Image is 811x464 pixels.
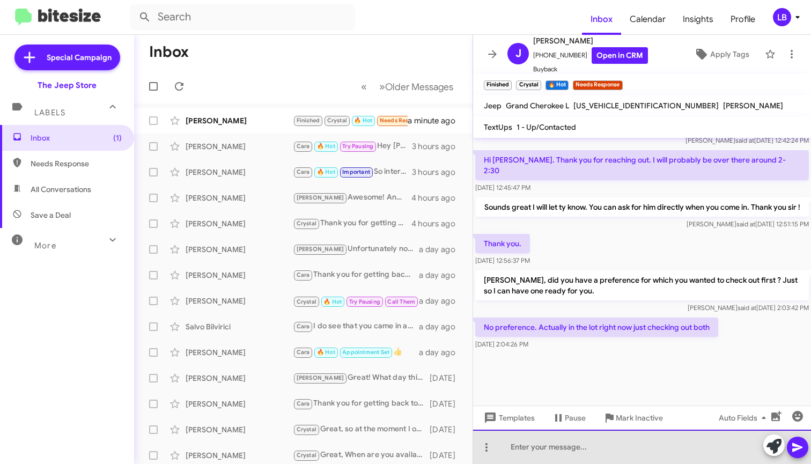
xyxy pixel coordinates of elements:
div: [PERSON_NAME] [186,450,293,461]
div: Inbound Call [293,294,419,307]
button: LB [764,8,799,26]
span: Cara [297,271,310,278]
div: 👍 [293,346,419,358]
button: Next [373,76,460,98]
div: 3 hours ago [412,167,464,178]
span: 1 - Up/Contacted [517,122,576,132]
nav: Page navigation example [355,76,460,98]
span: 🔥 Hot [317,168,335,175]
span: J [515,45,521,62]
div: a minute ago [408,115,464,126]
p: Thank you. [475,234,530,253]
div: [PERSON_NAME] [186,115,293,126]
div: 4 hours ago [411,193,464,203]
span: All Conversations [31,184,91,195]
span: Crystal [297,452,316,459]
span: Try Pausing [342,143,373,150]
div: [DATE] [430,373,464,384]
span: Cara [297,143,310,150]
span: Buyback [533,64,648,75]
div: No preference. Actually in the lot right now just checking out both [293,114,408,127]
div: [PERSON_NAME] [186,399,293,409]
div: Thank you for getting back to me! Anything I can do to help earn your business? [293,217,411,230]
div: 3 hours ago [412,141,464,152]
button: Templates [473,408,543,428]
span: Grand Cherokee L [506,101,569,111]
span: said at [736,220,755,228]
span: Call Them [387,298,415,305]
span: [PERSON_NAME] [723,101,783,111]
span: Cara [297,349,310,356]
span: 🔥 Hot [317,349,335,356]
span: Crystal [297,298,316,305]
small: Finished [484,80,512,90]
p: Sounds great I will let ty know. You can ask for him directly when you come in. Thank you sir ! [476,197,809,217]
span: Crystal [297,426,316,433]
div: Thank you for getting back to me. I will update my records. [293,397,430,410]
p: [PERSON_NAME], did you have a preference for which you wanted to check out first ? Just so I can ... [475,270,809,300]
div: Great! What day this week works for a visit with it? [293,372,430,384]
span: Inbox [31,132,122,143]
span: Pause [565,408,586,428]
span: 🔥 Hot [354,117,372,124]
span: Mark Inactive [616,408,663,428]
span: Apply Tags [710,45,749,64]
span: Cara [297,168,310,175]
span: Jeep [484,101,502,111]
span: [PHONE_NUMBER] [533,47,648,64]
span: Finished [297,117,320,124]
small: Needs Response [573,80,622,90]
div: a day ago [419,244,464,255]
a: Special Campaign [14,45,120,70]
input: Search [130,4,355,30]
div: Salvo Bilvirici [186,321,293,332]
span: Auto Fields [719,408,770,428]
button: Pause [543,408,594,428]
div: [PERSON_NAME] [186,193,293,203]
span: 🔥 Hot [317,143,335,150]
div: LB [773,8,791,26]
small: 🔥 Hot [545,80,569,90]
button: Mark Inactive [594,408,672,428]
span: Appointment Set [342,349,389,356]
span: Important [342,168,370,175]
button: Previous [355,76,373,98]
div: [DATE] [430,450,464,461]
span: [PERSON_NAME] [DATE] 12:51:15 PM [687,220,809,228]
h1: Inbox [149,43,189,61]
span: » [379,80,385,93]
a: Insights [674,4,722,35]
span: said at [738,304,756,312]
div: [PERSON_NAME] [186,424,293,435]
span: [DATE] 12:56:37 PM [475,256,530,264]
span: Try Pausing [349,298,380,305]
span: [DATE] 2:04:26 PM [475,340,528,348]
div: Unfortunately not at this time [PERSON_NAME]. I do have the 2 door black available but in a 3 pie... [293,243,419,255]
div: So interest on this one is 6.94 percent, There is another bank that could potentially get you dow... [293,166,412,178]
span: [PERSON_NAME] [DATE] 12:42:24 PM [685,136,809,144]
button: Auto Fields [710,408,779,428]
div: a day ago [419,296,464,306]
span: [PERSON_NAME] [297,246,344,253]
span: Needs Response [31,158,122,169]
div: [PERSON_NAME] [186,167,293,178]
span: TextUps [484,122,512,132]
span: « [361,80,367,93]
span: Inbox [582,4,621,35]
div: [PERSON_NAME] [186,244,293,255]
span: Needs Response [380,117,425,124]
span: [DATE] 12:45:47 PM [475,183,530,192]
div: [PERSON_NAME] [186,141,293,152]
span: [PERSON_NAME] [297,194,344,201]
span: Special Campaign [47,52,112,63]
span: Crystal [327,117,347,124]
a: Profile [722,4,764,35]
div: [PERSON_NAME] [186,373,293,384]
div: 4 hours ago [411,218,464,229]
span: Templates [482,408,535,428]
span: [PERSON_NAME] [297,374,344,381]
div: a day ago [419,347,464,358]
span: [US_VEHICLE_IDENTIFICATION_NUMBER] [573,101,719,111]
span: Labels [34,108,65,117]
span: Cara [297,323,310,330]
